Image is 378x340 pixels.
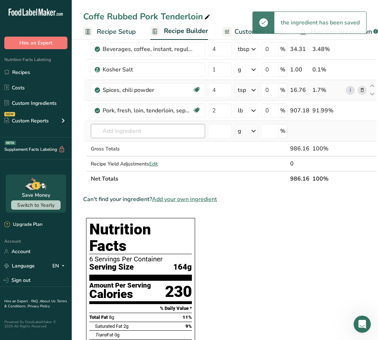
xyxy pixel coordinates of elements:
[4,221,42,228] div: Upgrade Plan
[4,117,49,125] div: Custom Reports
[11,200,61,210] button: Switch to Yearly
[114,332,119,337] span: 0g
[91,145,205,153] div: Gross Totals
[4,37,67,49] button: Hire an Expert
[238,65,241,74] div: g
[5,141,16,145] div: BETA
[89,171,289,186] th: Net Totals
[149,160,158,167] span: Edit
[91,124,205,138] input: Add Ingredient
[89,221,192,254] h1: Nutrition Facts
[152,195,217,204] span: Add your own ingredient
[95,332,113,337] span: Fat
[346,86,355,95] a: i
[183,315,192,320] span: 11%
[4,320,67,329] div: Powered By FoodLabelMaker © 2025 All Rights Reserved
[17,202,55,209] span: Switch to Yearly
[289,171,311,186] th: 986.16
[97,27,136,37] span: Recipe Setup
[28,304,50,309] a: Privacy Policy
[312,65,343,74] div: 0.1%
[4,112,15,116] div: NEW
[312,86,343,94] div: 1.7%
[91,160,205,168] div: Recipe Yield Adjustments
[311,171,344,186] th: 100%
[150,23,208,40] a: Recipe Builder
[238,106,243,115] div: lb
[89,289,151,299] div: Calories
[95,323,122,329] span: Saturated Fat
[103,65,192,74] div: Kosher Salt
[235,27,284,37] span: Customize Label
[52,262,67,270] div: EN
[290,86,310,94] div: 16.76
[354,316,371,333] iframe: Intercom live chat
[4,299,67,309] a: Terms & Conditions .
[274,12,366,33] div: the ingredient has been saved
[22,191,50,199] div: Save Money
[165,282,192,301] div: 230
[40,299,57,304] a: About Us .
[83,195,377,204] div: Can't find your ingredient?
[238,45,249,53] div: tbsp
[4,299,30,304] a: Hire an Expert .
[95,332,107,337] i: Trans
[83,24,136,40] a: Recipe Setup
[4,260,35,272] a: Language
[238,127,241,135] div: g
[290,144,310,153] div: 986.16
[173,263,192,272] span: 164g
[290,65,310,74] div: 1.00
[89,256,192,263] div: 6 Servings Per Container
[164,26,208,36] span: Recipe Builder
[185,323,192,329] span: 9%
[290,159,310,168] div: 0
[312,144,343,153] div: 100%
[89,263,134,272] span: Serving Size
[83,10,212,23] div: Coffe Rubbed Pork Tenderloin
[290,45,310,53] div: 34.31
[31,299,40,304] a: FAQ .
[103,86,192,94] div: Spices, chili powder
[89,304,192,313] section: % Daily Value *
[103,45,192,53] div: Beverages, coffee, instant, regular, powder
[312,106,343,115] div: 91.99%
[238,86,246,94] div: tsp
[89,282,151,289] div: Amount Per Serving
[222,24,284,40] a: Customize Label
[103,106,192,115] div: Pork, fresh, loin, tenderloin, separable lean only, raw
[290,106,310,115] div: 907.18
[123,323,128,329] span: 2g
[89,315,108,320] span: Total Fat
[312,45,343,53] div: 3.48%
[109,315,114,320] span: 8g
